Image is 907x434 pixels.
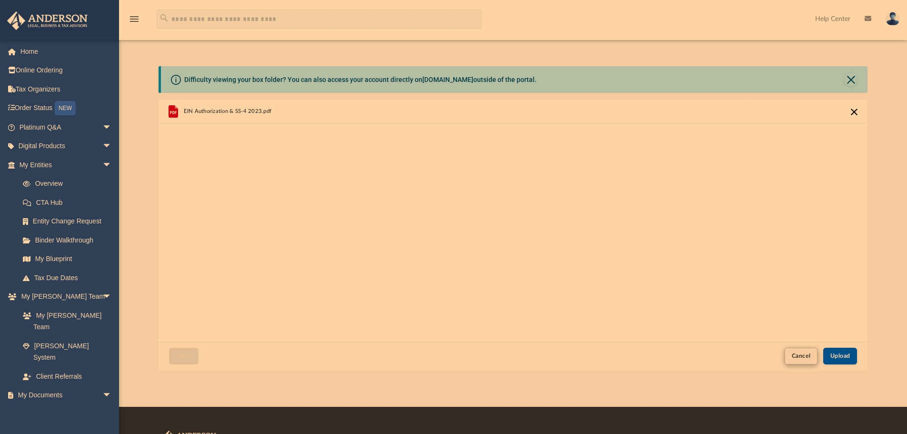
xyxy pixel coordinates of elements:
a: CTA Hub [13,193,126,212]
img: Anderson Advisors Platinum Portal [4,11,90,30]
a: Binder Walkthrough [13,231,126,250]
a: Tax Due Dates [13,268,126,287]
a: Online Ordering [7,61,126,80]
div: grid [159,100,868,342]
a: Platinum Q&Aarrow_drop_down [7,118,126,137]
span: arrow_drop_down [102,287,121,307]
a: [DOMAIN_NAME] [422,76,473,83]
a: My Blueprint [13,250,121,269]
i: menu [129,13,140,25]
a: Order StatusNEW [7,99,126,118]
button: Close [169,348,199,364]
button: Upload [823,348,857,364]
span: Upload [830,353,850,359]
button: Cancel [785,348,818,364]
i: search [159,13,169,23]
a: menu [129,18,140,25]
div: NEW [55,101,76,115]
span: arrow_drop_down [102,386,121,405]
a: Digital Productsarrow_drop_down [7,137,126,156]
a: Entity Change Request [13,212,126,231]
span: arrow_drop_down [102,137,121,156]
button: Close [844,73,857,86]
button: Cancel this upload [848,106,860,118]
a: Overview [13,174,126,193]
span: arrow_drop_down [102,118,121,137]
a: Home [7,42,126,61]
a: [PERSON_NAME] System [13,336,121,367]
img: User Pic [886,12,900,26]
a: My [PERSON_NAME] Teamarrow_drop_down [7,287,121,306]
a: Client Referrals [13,367,121,386]
a: My Documentsarrow_drop_down [7,386,121,405]
a: My [PERSON_NAME] Team [13,306,117,336]
a: My Entitiesarrow_drop_down [7,155,126,174]
span: EIN Authorization & SS-4 2023.pdf [183,108,271,114]
span: Close [176,353,191,359]
span: Cancel [792,353,811,359]
span: arrow_drop_down [102,155,121,175]
div: Upload [159,100,868,371]
a: Tax Organizers [7,80,126,99]
div: Difficulty viewing your box folder? You can also access your account directly on outside of the p... [184,75,537,85]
